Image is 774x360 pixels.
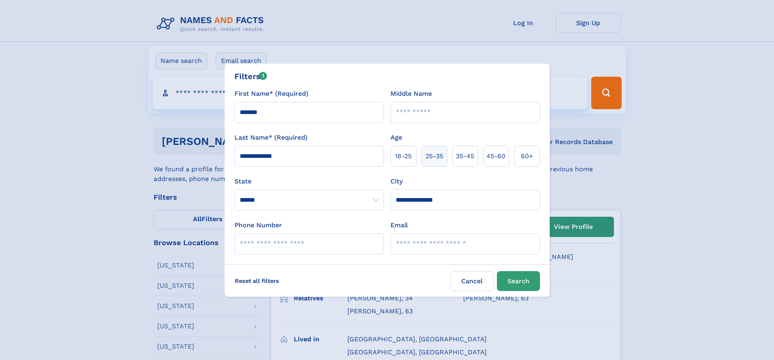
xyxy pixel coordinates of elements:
label: Last Name* (Required) [234,133,308,142]
label: First Name* (Required) [234,89,308,99]
label: Middle Name [390,89,432,99]
label: Cancel [451,271,494,291]
button: Search [497,271,540,291]
label: Reset all filters [230,271,284,291]
span: 25‑35 [425,151,443,161]
span: 60+ [521,151,533,161]
span: 35‑45 [456,151,474,161]
span: 18‑25 [395,151,412,161]
label: State [234,177,384,186]
label: Age [390,133,402,142]
label: Phone Number [234,220,282,230]
div: Filters [234,70,267,82]
label: City [390,177,403,186]
span: 45‑60 [486,151,505,161]
label: Email [390,220,408,230]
